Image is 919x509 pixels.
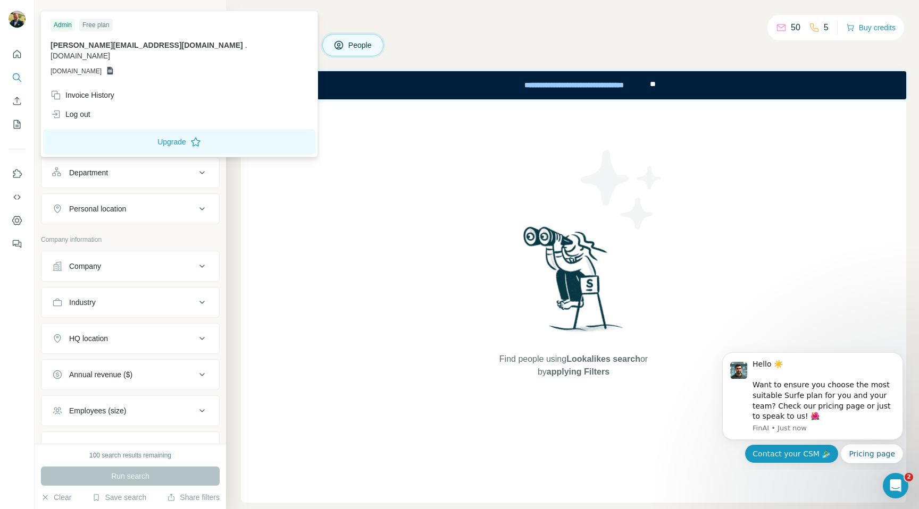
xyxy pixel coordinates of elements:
[9,164,26,183] button: Use Surfe on LinkedIn
[883,473,908,498] iframe: Intercom live chat
[9,11,26,28] img: Avatar
[185,6,226,22] button: Hide
[51,52,110,60] span: [DOMAIN_NAME]
[51,90,114,100] div: Invoice History
[41,362,219,387] button: Annual revenue ($)
[574,142,670,237] img: Surfe Illustration - Stars
[9,68,26,87] button: Search
[46,16,189,79] div: Message content
[51,109,90,120] div: Log out
[43,129,315,155] button: Upgrade
[46,16,189,79] div: Hello ☀️ Want to ensure you choose the most suitable Surfe plan for you and your team? Check our ...
[241,71,906,99] iframe: Banner
[9,188,26,207] button: Use Surfe API
[905,473,913,481] span: 2
[9,211,26,230] button: Dashboard
[69,442,113,452] div: Technologies
[135,101,197,121] button: Quick reply: Pricing page
[69,333,108,344] div: HQ location
[791,21,800,34] p: 50
[41,434,219,460] button: Technologies
[24,19,41,36] img: Profile image for FinAI
[846,20,896,35] button: Buy credits
[566,354,640,363] span: Lookalikes search
[69,261,101,272] div: Company
[69,405,126,416] div: Employees (size)
[167,492,220,503] button: Share filters
[51,19,75,31] div: Admin
[41,196,219,222] button: Personal location
[69,297,96,308] div: Industry
[69,167,108,178] div: Department
[348,40,373,50] span: People
[41,290,219,315] button: Industry
[46,81,189,90] p: Message from FinAI, sent Just now
[16,10,197,97] div: message notification from FinAI, Just now. Hello ☀️ Want to ensure you choose the most suitable S...
[488,353,658,378] span: Find people using or by
[9,91,26,111] button: Enrich CSV
[69,369,132,380] div: Annual revenue ($)
[41,235,220,244] p: Company information
[92,492,146,503] button: Save search
[547,367,609,376] span: applying Filters
[9,234,26,253] button: Feedback
[41,10,74,19] div: New search
[245,41,247,49] span: .
[51,41,243,49] span: [PERSON_NAME][EMAIL_ADDRESS][DOMAIN_NAME]
[79,19,113,31] div: Free plan
[706,343,919,470] iframe: Intercom notifications message
[519,224,629,342] img: Surfe Illustration - Woman searching with binoculars
[9,45,26,64] button: Quick start
[38,101,132,121] button: Quick reply: Contact your CSM 🏄‍♂️
[69,203,126,214] div: Personal location
[41,160,219,185] button: Department
[51,66,102,76] span: [DOMAIN_NAME]
[41,398,219,423] button: Employees (size)
[89,451,171,460] div: 100 search results remaining
[41,253,219,279] button: Company
[9,115,26,134] button: My lists
[41,326,219,351] button: HQ location
[824,21,829,34] p: 5
[41,492,71,503] button: Clear
[16,101,197,121] div: Quick reply options
[241,13,906,28] h4: Search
